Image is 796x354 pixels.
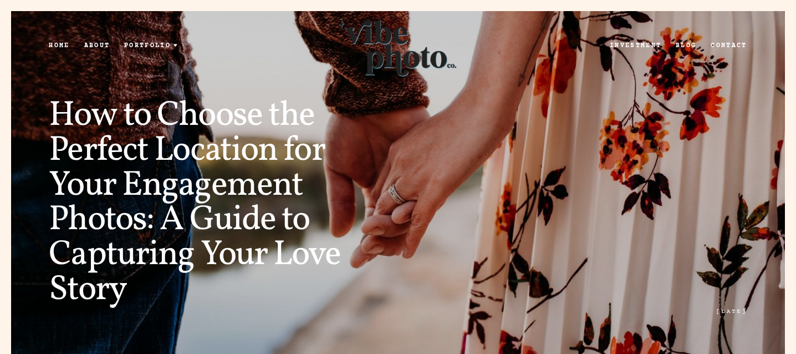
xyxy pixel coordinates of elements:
[49,169,115,204] span: Your
[117,41,186,50] a: Portfolio
[669,41,703,50] a: Blog
[283,134,324,169] span: for
[49,308,747,316] h6: [DATE]
[123,99,151,134] span: to
[201,238,267,273] span: Your
[703,41,754,50] a: Contact
[124,43,171,49] span: Portfolio
[603,41,669,50] a: Investment
[157,99,262,134] span: Choose
[77,41,118,50] a: About
[190,203,276,238] span: Guide
[282,203,309,238] span: to
[49,203,154,238] span: Photos:
[268,99,314,134] span: the
[49,99,116,134] span: How
[49,134,148,169] span: Perfect
[122,169,303,204] span: Engagement
[42,41,76,50] a: Home
[160,203,183,238] span: A
[273,238,340,273] span: Love
[339,16,457,77] img: Vibe Photo Co.
[154,134,277,169] span: Location
[49,273,126,308] span: Story
[49,238,194,273] span: Capturing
